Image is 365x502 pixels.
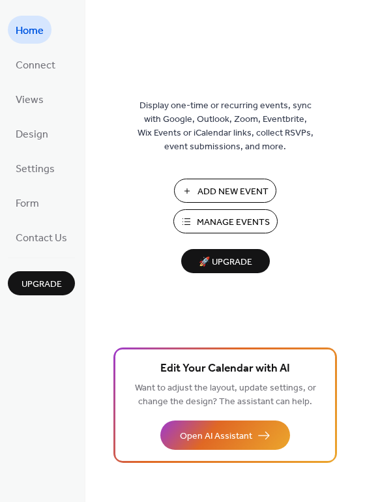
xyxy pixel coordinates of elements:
[8,188,47,216] a: Form
[8,223,75,251] a: Contact Us
[16,125,48,145] span: Design
[8,119,56,147] a: Design
[16,159,55,179] span: Settings
[22,278,62,291] span: Upgrade
[197,185,269,199] span: Add New Event
[16,90,44,110] span: Views
[8,85,51,113] a: Views
[180,430,252,443] span: Open AI Assistant
[8,154,63,182] a: Settings
[135,379,316,411] span: Want to adjust the layout, update settings, or change the design? The assistant can help.
[16,21,44,41] span: Home
[16,194,39,214] span: Form
[181,249,270,273] button: 🚀 Upgrade
[16,55,55,76] span: Connect
[8,16,51,44] a: Home
[16,228,67,248] span: Contact Us
[138,99,314,154] span: Display one-time or recurring events, sync with Google, Outlook, Zoom, Eventbrite, Wix Events or ...
[189,254,262,271] span: 🚀 Upgrade
[160,421,290,450] button: Open AI Assistant
[8,50,63,78] a: Connect
[173,209,278,233] button: Manage Events
[197,216,270,229] span: Manage Events
[174,179,276,203] button: Add New Event
[160,360,290,378] span: Edit Your Calendar with AI
[8,271,75,295] button: Upgrade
